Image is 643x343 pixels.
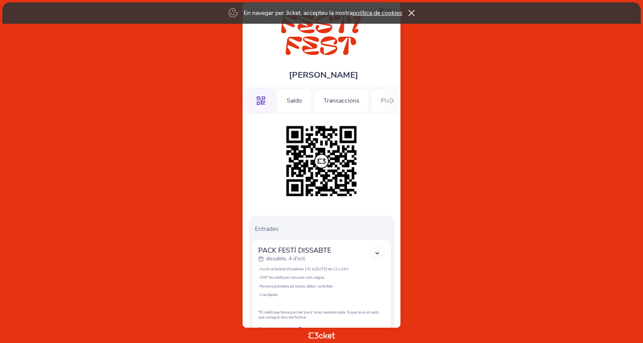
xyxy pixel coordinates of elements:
[258,284,385,289] p: -Reserva prioritària als tastos, tallers i activitats
[371,88,404,113] div: Plats
[244,9,402,17] p: En navegar per 3cket, accepteu la nostra
[313,88,369,113] div: Transaccions
[258,246,331,255] span: PACK FESTÍ DISSABTE
[258,275,385,280] p: -20€* de crèdit per consumir com vulguis
[371,96,404,104] a: Plats
[313,96,369,104] a: Transaccions
[258,292,385,297] p: -Cua ràpida
[289,69,358,81] span: [PERSON_NAME]
[277,96,312,104] a: Saldo
[258,266,385,271] p: -Accés al festival (t'estalvies 2 €) el [DATE] de 12 a 23 h
[258,326,294,333] span: Canvi de titular
[277,88,312,113] div: Saldo
[353,9,402,17] a: política de cookies
[259,10,384,58] img: FESTÍ FEST
[282,122,361,200] img: c8051d6d91484cca978a82afc7415ebf.png
[255,225,391,233] p: Entrades
[258,310,385,320] p: *El crèdit que forma part del 'pack' no és reemborsable. Sí que ho és el saldo que carreguis dins...
[266,255,306,263] p: dissabte, 4 d'oct.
